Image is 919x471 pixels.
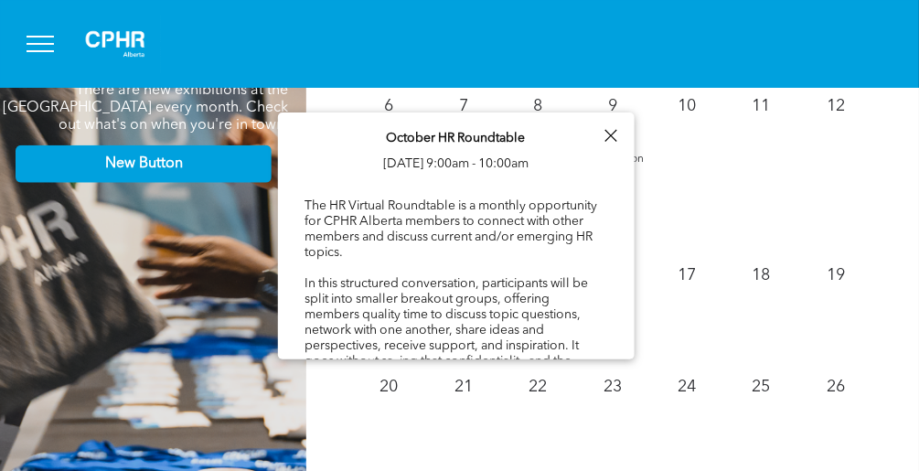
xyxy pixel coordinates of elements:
p: 17 [670,259,703,292]
button: menu [16,20,64,68]
p: 11 [745,90,778,123]
img: A white background with a few lines on it [69,15,161,73]
p: 24 [670,370,703,403]
span: October HR Roundtable [387,132,526,145]
p: 19 [819,259,852,292]
span: There are new exhibitions at the [GEOGRAPHIC_DATA] every month. Check out what's on when you're i... [3,83,288,133]
p: 18 [745,259,778,292]
p: 8 [522,90,555,123]
p: 9 [596,90,629,123]
p: 22 [522,370,555,403]
span: New Button [105,155,183,173]
p: 6 [373,90,406,123]
p: 7 [447,90,480,123]
p: 23 [596,370,629,403]
p: 12 [819,90,852,123]
p: 26 [819,370,852,403]
p: 10 [670,90,703,123]
span: [DATE] 9:00am - 10:00am [383,157,529,170]
p: 21 [447,370,480,403]
p: 20 [373,370,406,403]
p: 25 [745,370,778,403]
